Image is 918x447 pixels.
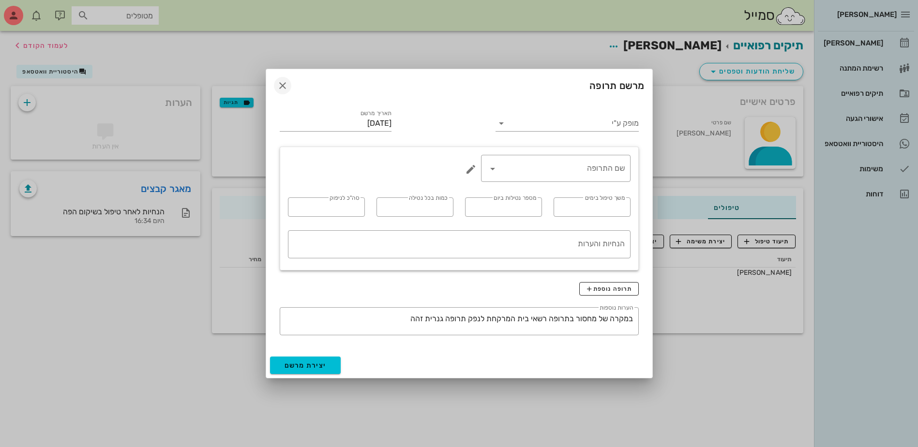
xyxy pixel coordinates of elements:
[496,116,638,131] div: מופק ע"י
[408,194,447,202] label: כמות בכל נטילה
[360,110,391,117] label: תאריך מרשם
[270,357,341,374] button: יצירת מרשם
[585,194,625,202] label: משך טיפול בימים
[266,69,652,102] div: מרשם תרופה
[586,285,632,293] span: תרופה נוספת
[579,282,639,296] button: תרופה נוספת
[494,194,536,202] label: מספר נטילות ביום
[285,361,327,370] span: יצירת מרשם
[465,164,477,175] button: שם התרופה appended action
[600,304,633,312] label: הערות נוספות
[330,194,359,202] label: סה"כ לניפוק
